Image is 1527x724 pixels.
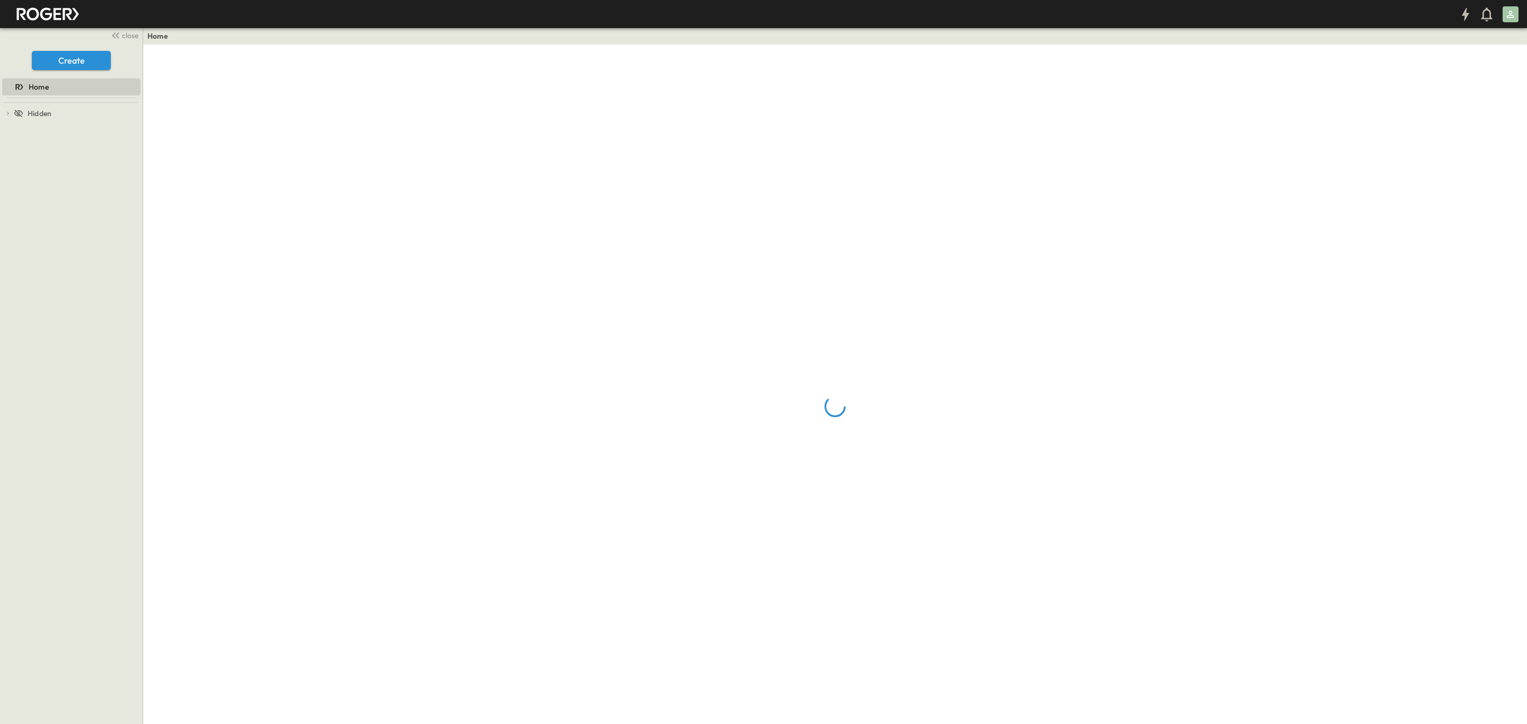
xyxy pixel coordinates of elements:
span: Home [29,82,49,92]
button: Create [32,51,111,70]
span: Hidden [28,108,51,119]
nav: breadcrumbs [147,31,174,41]
a: Home [147,31,168,41]
button: close [107,28,141,42]
a: Home [2,80,138,94]
span: close [122,30,138,41]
